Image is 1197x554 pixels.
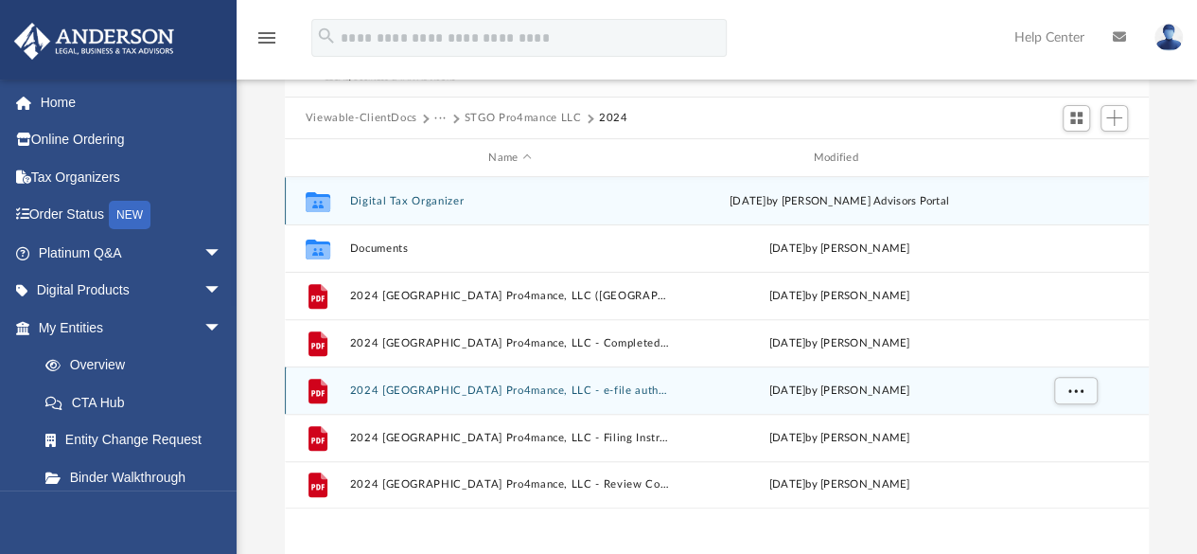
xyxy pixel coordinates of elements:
[349,432,670,444] button: 2024 [GEOGRAPHIC_DATA] Pro4mance, LLC - Filing Instructions.pdf
[678,383,999,400] div: [DATE] by [PERSON_NAME]
[349,242,670,255] button: Documents
[678,150,1000,167] div: Modified
[349,195,670,207] button: Digital Tax Organizer
[678,241,999,258] div: [DATE] by [PERSON_NAME]
[678,476,999,493] div: [DATE] by [PERSON_NAME]
[678,288,999,305] div: [DATE] by [PERSON_NAME]
[26,384,251,421] a: CTA Hub
[13,83,251,121] a: Home
[348,150,670,167] div: Name
[306,110,417,127] button: Viewable-ClientDocs
[13,196,251,235] a: Order StatusNEW
[109,201,150,229] div: NEW
[678,193,999,210] div: [DATE] by [PERSON_NAME] Advisors Portal
[678,335,999,352] div: [DATE] by [PERSON_NAME]
[599,110,628,127] button: 2024
[349,290,670,302] button: 2024 [GEOGRAPHIC_DATA] Pro4mance, LLC ([GEOGRAPHIC_DATA]) Print, Sign, Mail.pdf
[26,347,251,384] a: Overview
[465,110,582,127] button: STGO Pro4mance LLC
[13,158,251,196] a: Tax Organizers
[1008,150,1140,167] div: id
[203,309,241,348] span: arrow_drop_down
[9,23,180,60] img: Anderson Advisors Platinum Portal
[1154,24,1183,51] img: User Pic
[26,421,251,459] a: Entity Change Request
[434,110,447,127] button: ···
[293,150,341,167] div: id
[26,458,251,496] a: Binder Walkthrough
[349,479,670,491] button: 2024 [GEOGRAPHIC_DATA] Pro4mance, LLC - Review Copy.pdf
[13,234,251,272] a: Platinum Q&Aarrow_drop_down
[1063,105,1091,132] button: Switch to Grid View
[349,384,670,397] button: 2024 [GEOGRAPHIC_DATA] Pro4mance, LLC - e-file authorization - please sign.pdf
[316,26,337,46] i: search
[1100,105,1129,132] button: Add
[349,337,670,349] button: 2024 [GEOGRAPHIC_DATA] Pro4mance, LLC - Completed Copy.pdf
[255,36,278,49] a: menu
[1053,377,1097,405] button: More options
[13,272,251,310] a: Digital Productsarrow_drop_down
[13,121,251,159] a: Online Ordering
[255,27,278,49] i: menu
[13,309,251,347] a: My Entitiesarrow_drop_down
[203,272,241,311] span: arrow_drop_down
[678,430,999,447] div: [DATE] by [PERSON_NAME]
[203,234,241,273] span: arrow_drop_down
